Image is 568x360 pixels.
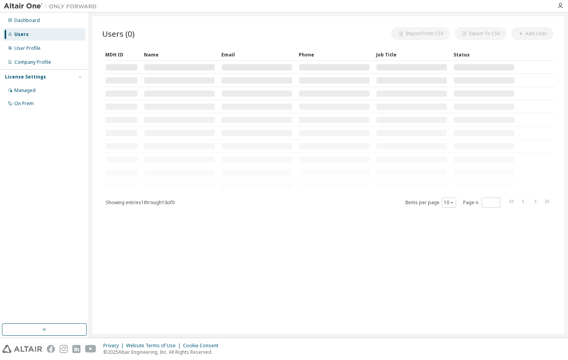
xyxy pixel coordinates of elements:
img: instagram.svg [60,345,68,353]
div: MDH ID [105,48,138,61]
button: Add User [511,27,553,40]
div: Job Title [376,48,447,61]
div: User Profile [14,45,41,51]
div: Phone [299,48,370,61]
button: Import From CSV [391,27,450,40]
button: 10 [444,200,454,206]
div: Privacy [103,343,126,349]
span: Page n. [463,198,500,208]
div: Cookie Consent [183,343,223,349]
span: Items per page [405,198,456,208]
div: Managed [14,87,36,94]
div: Company Profile [14,59,51,65]
img: Altair One [4,2,101,10]
div: On Prem [14,101,34,107]
div: Dashboard [14,17,40,24]
div: Email [221,48,293,61]
div: Name [144,48,215,61]
span: Users (0) [102,28,135,39]
div: Website Terms of Use [126,343,183,349]
img: youtube.svg [85,345,96,353]
img: facebook.svg [47,345,55,353]
img: altair_logo.svg [2,345,42,353]
button: Export To CSV [455,27,506,40]
span: Showing entries 1 through 10 of 0 [106,199,175,206]
div: License Settings [5,74,46,80]
div: Status [453,48,515,61]
p: © 2025 Altair Engineering, Inc. All Rights Reserved. [103,349,223,355]
div: Users [14,31,29,38]
img: linkedin.svg [72,345,80,353]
